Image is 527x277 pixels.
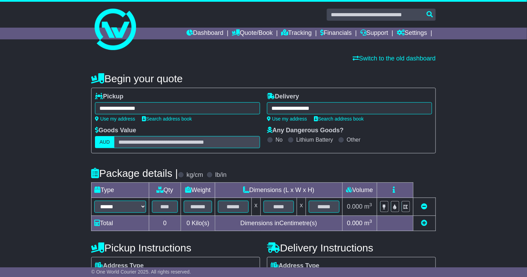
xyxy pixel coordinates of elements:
h4: Delivery Instructions [267,242,436,254]
a: Search address book [314,116,364,122]
label: Pickup [95,93,123,101]
a: Add new item [421,220,428,227]
span: © One World Courier 2025. All rights reserved. [91,269,191,275]
a: Use my address [95,116,135,122]
h4: Pickup Instructions [91,242,260,254]
label: Any Dangerous Goods? [267,127,344,134]
label: Delivery [267,93,299,101]
label: lb/in [215,171,227,179]
label: kg/cm [186,171,203,179]
h4: Begin your quote [91,73,435,84]
td: 0 [149,216,181,231]
td: x [251,198,260,216]
span: 0.000 [347,203,363,210]
label: Other [347,136,361,143]
span: m [364,203,372,210]
label: AUD [95,136,114,148]
sup: 3 [370,202,372,207]
span: m [364,220,372,227]
a: Financials [320,28,352,39]
a: Support [360,28,388,39]
a: Dashboard [186,28,223,39]
td: Qty [149,183,181,198]
label: No [276,136,282,143]
a: Quote/Book [232,28,273,39]
span: 0 [186,220,190,227]
td: Total [92,216,149,231]
td: Weight [181,183,215,198]
label: Lithium Battery [296,136,333,143]
td: Type [92,183,149,198]
label: Goods Value [95,127,136,134]
td: Dimensions in Centimetre(s) [215,216,342,231]
a: Settings [397,28,427,39]
label: Address Type [95,262,144,270]
a: Search address book [142,116,192,122]
a: Use my address [267,116,307,122]
td: Dimensions (L x W x H) [215,183,342,198]
a: Remove this item [421,203,428,210]
a: Switch to the old dashboard [353,55,436,62]
h4: Package details | [91,168,178,179]
span: 0.000 [347,220,363,227]
sup: 3 [370,219,372,224]
td: x [297,198,306,216]
label: Address Type [271,262,319,270]
a: Tracking [281,28,312,39]
td: Kilo(s) [181,216,215,231]
td: Volume [342,183,377,198]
